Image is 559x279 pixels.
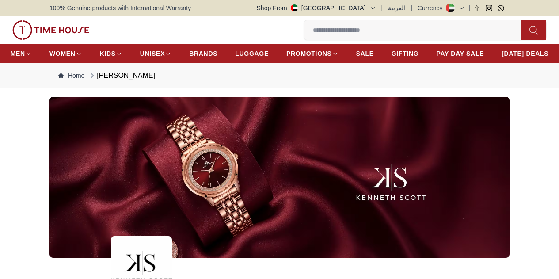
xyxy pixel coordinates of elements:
a: GIFTING [392,46,419,61]
span: | [411,4,412,12]
span: WOMEN [49,49,76,58]
a: Facebook [474,5,480,11]
a: KIDS [100,46,122,61]
a: Home [58,71,84,80]
span: | [381,4,383,12]
a: [DATE] DEALS [502,46,548,61]
div: Currency [418,4,446,12]
a: SALE [356,46,374,61]
span: KIDS [100,49,116,58]
span: PROMOTIONS [286,49,332,58]
a: MEN [11,46,32,61]
img: ... [12,20,89,40]
span: PAY DAY SALE [436,49,484,58]
a: UNISEX [140,46,171,61]
span: | [468,4,470,12]
span: GIFTING [392,49,419,58]
a: Instagram [486,5,492,11]
a: WOMEN [49,46,82,61]
span: [DATE] DEALS [502,49,548,58]
span: SALE [356,49,374,58]
span: 100% Genuine products with International Warranty [49,4,191,12]
span: LUGGAGE [235,49,269,58]
a: Whatsapp [498,5,504,11]
span: UNISEX [140,49,165,58]
a: PAY DAY SALE [436,46,484,61]
span: MEN [11,49,25,58]
a: LUGGAGE [235,46,269,61]
a: BRANDS [189,46,217,61]
div: [PERSON_NAME] [88,70,155,81]
img: United Arab Emirates [291,4,298,11]
img: ... [49,97,510,258]
button: Shop From[GEOGRAPHIC_DATA] [257,4,376,12]
span: BRANDS [189,49,217,58]
a: PROMOTIONS [286,46,338,61]
button: العربية [388,4,405,12]
nav: Breadcrumb [49,63,510,88]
